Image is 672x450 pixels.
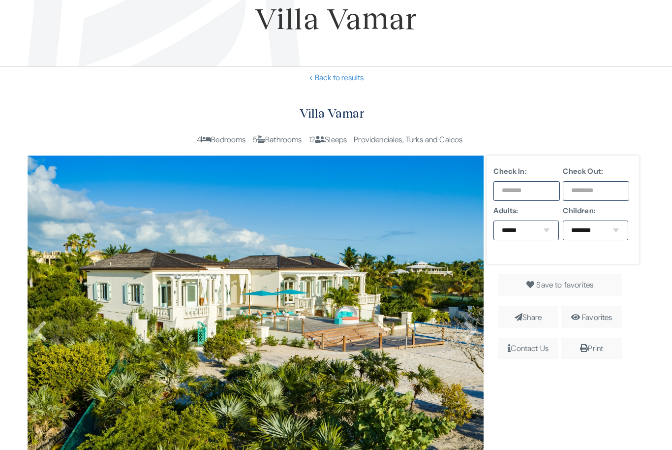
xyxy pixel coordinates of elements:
label: Check Out: [563,165,629,177]
span: Share [498,306,558,329]
label: Check In: [493,165,560,177]
label: Adults: [493,205,560,217]
span: Contact Us [498,338,558,359]
a: Favorites [582,312,612,322]
h2: Villa Vamar [28,103,637,124]
div: Print [565,342,618,355]
span: 12 Sleeps [309,134,347,145]
span: 4 Bedrooms [197,134,246,145]
span: Save to favorites [536,280,593,290]
span: 5 Bathrooms [253,134,302,145]
a: < Back to results [15,72,657,84]
span: Providenciales, Turks and Caicos [354,134,462,145]
label: Children: [563,205,629,217]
